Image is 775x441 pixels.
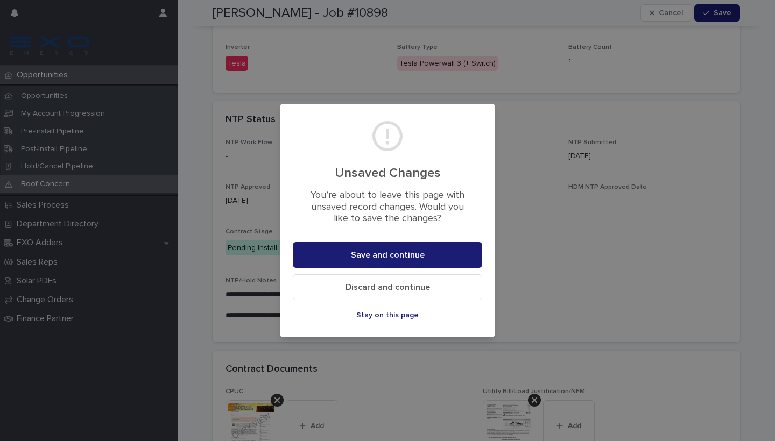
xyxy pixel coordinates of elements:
[306,190,469,225] p: You’re about to leave this page with unsaved record changes. Would you like to save the changes?
[351,251,425,259] span: Save and continue
[306,166,469,181] h2: Unsaved Changes
[356,311,419,319] span: Stay on this page
[293,307,482,324] button: Stay on this page
[293,242,482,268] button: Save and continue
[293,274,482,300] button: Discard and continue
[346,283,430,291] span: Discard and continue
